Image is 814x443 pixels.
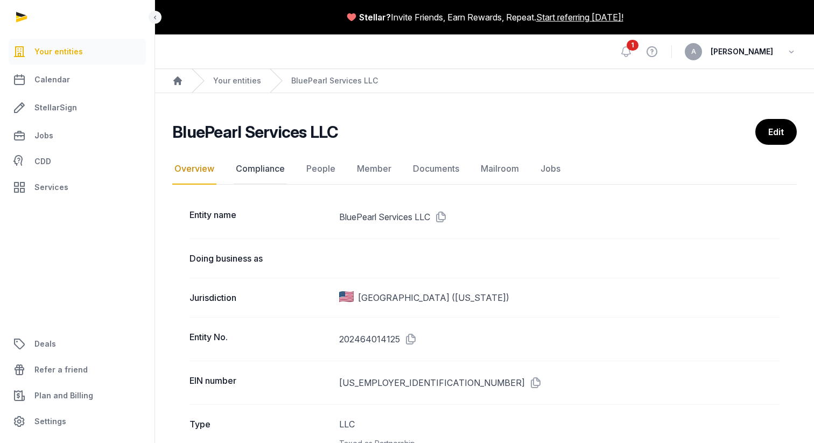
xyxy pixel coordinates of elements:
a: Documents [411,153,461,185]
span: Stellar? [359,11,391,24]
span: Calendar [34,73,70,86]
a: Calendar [9,67,146,93]
a: Mailroom [479,153,521,185]
span: Services [34,181,68,194]
a: Compliance [234,153,287,185]
dt: Entity No. [190,331,331,348]
a: Jobs [538,153,563,185]
a: Member [355,153,394,185]
a: People [304,153,338,185]
span: Jobs [34,129,53,142]
a: Settings [9,409,146,434]
a: Services [9,174,146,200]
span: [PERSON_NAME] [711,45,773,58]
span: A [691,48,696,55]
span: Settings [34,415,66,428]
dd: 202464014125 [339,331,780,348]
a: Deals [9,331,146,357]
dd: BluePearl Services LLC [339,208,780,226]
span: Refer a friend [34,363,88,376]
nav: Breadcrumb [155,69,814,93]
iframe: Chat Widget [760,391,814,443]
nav: Tabs [172,153,797,185]
a: CDD [9,151,146,172]
a: Jobs [9,123,146,149]
a: Your entities [9,39,146,65]
a: Plan and Billing [9,383,146,409]
a: StellarSign [9,95,146,121]
a: Your entities [213,75,261,86]
dd: [US_EMPLOYER_IDENTIFICATION_NUMBER] [339,374,780,391]
h2: BluePearl Services LLC [172,122,339,142]
span: 1 [627,40,638,51]
dt: Doing business as [190,252,331,265]
dt: Jurisdiction [190,291,331,304]
span: Plan and Billing [34,389,93,402]
dt: EIN number [190,374,331,391]
a: Refer a friend [9,357,146,383]
span: StellarSign [34,101,77,114]
span: Deals [34,337,56,350]
span: [GEOGRAPHIC_DATA] ([US_STATE]) [358,291,509,304]
a: Start referring [DATE]! [536,11,623,24]
dt: Entity name [190,208,331,226]
a: Overview [172,153,216,185]
button: A [685,43,702,60]
a: BluePearl Services LLC [291,75,378,86]
a: Edit [755,119,797,145]
span: CDD [34,155,51,168]
span: Your entities [34,45,83,58]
